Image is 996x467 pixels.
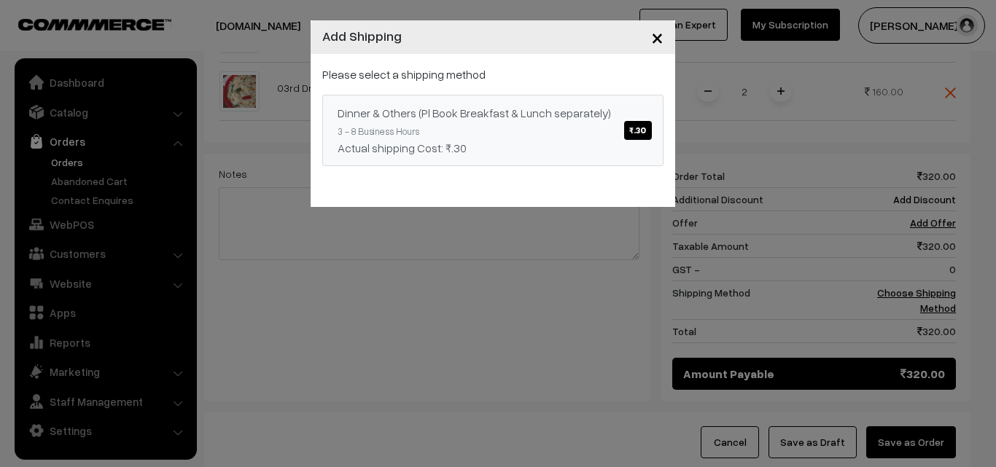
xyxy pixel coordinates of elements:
span: × [651,23,664,50]
span: ₹.30 [624,121,651,140]
p: Please select a shipping method [322,66,664,83]
small: 3 - 8 Business Hours [338,125,419,137]
button: Close [639,15,675,60]
div: Actual shipping Cost: ₹.30 [338,139,648,157]
div: Dinner & Others (Pl Book Breakfast & Lunch separately) [338,104,648,122]
a: Dinner & Others (Pl Book Breakfast & Lunch separately)₹.30 3 - 8 Business HoursActual shipping Co... [322,95,664,166]
h4: Add Shipping [322,26,402,46]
